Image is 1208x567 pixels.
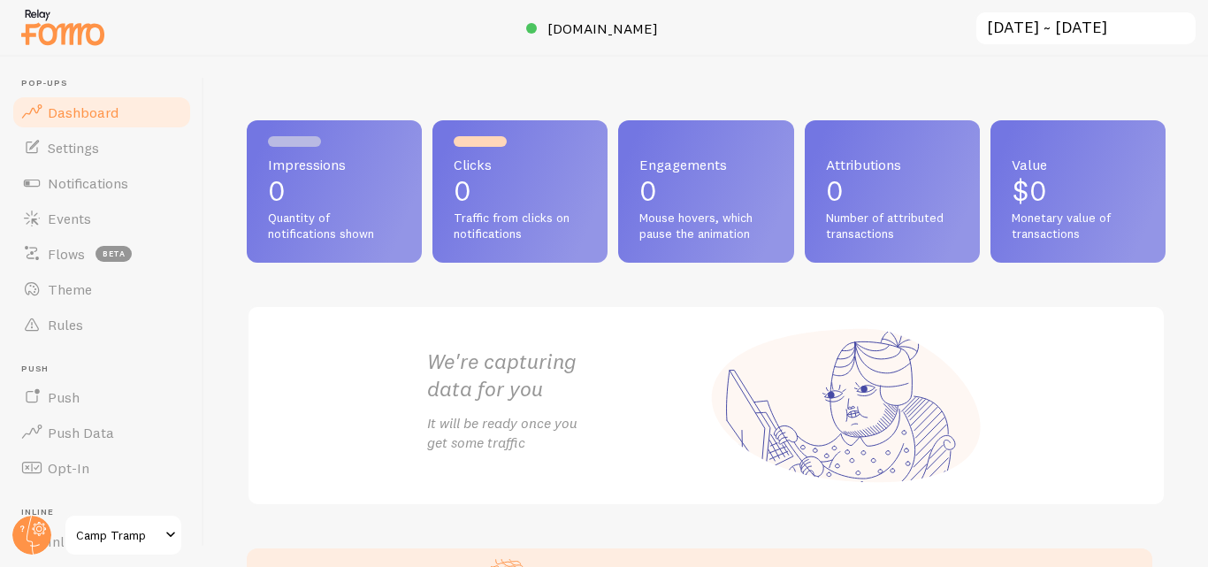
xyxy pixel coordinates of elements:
span: Clicks [454,157,586,172]
span: Push [21,364,193,375]
span: beta [96,246,132,262]
span: Inline [21,507,193,518]
a: Push [11,379,193,415]
span: Push [48,388,80,406]
span: Notifications [48,174,128,192]
span: Quantity of notifications shown [268,211,401,241]
span: Theme [48,280,92,298]
span: Mouse hovers, which pause the animation [639,211,772,241]
a: Camp Tramp [64,514,183,556]
span: Attributions [826,157,959,172]
span: Pop-ups [21,78,193,89]
a: Opt-In [11,450,193,486]
span: Dashboard [48,103,119,121]
a: Settings [11,130,193,165]
p: 0 [639,177,772,205]
span: Rules [48,316,83,333]
span: Value [1012,157,1144,172]
p: It will be ready once you get some traffic [427,413,707,454]
span: Impressions [268,157,401,172]
h2: We're capturing data for you [427,348,707,402]
span: Monetary value of transactions [1012,211,1144,241]
span: Traffic from clicks on notifications [454,211,586,241]
span: $0 [1012,173,1047,208]
a: Events [11,201,193,236]
p: 0 [268,177,401,205]
span: Events [48,210,91,227]
span: Opt-In [48,459,89,477]
p: 0 [826,177,959,205]
a: Dashboard [11,95,193,130]
a: Theme [11,272,193,307]
img: fomo-relay-logo-orange.svg [19,4,107,50]
span: Camp Tramp [76,525,160,546]
a: Flows beta [11,236,193,272]
span: Flows [48,245,85,263]
a: Notifications [11,165,193,201]
span: Settings [48,139,99,157]
a: Rules [11,307,193,342]
a: Push Data [11,415,193,450]
p: 0 [454,177,586,205]
span: Push Data [48,424,114,441]
span: Number of attributed transactions [826,211,959,241]
span: Engagements [639,157,772,172]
